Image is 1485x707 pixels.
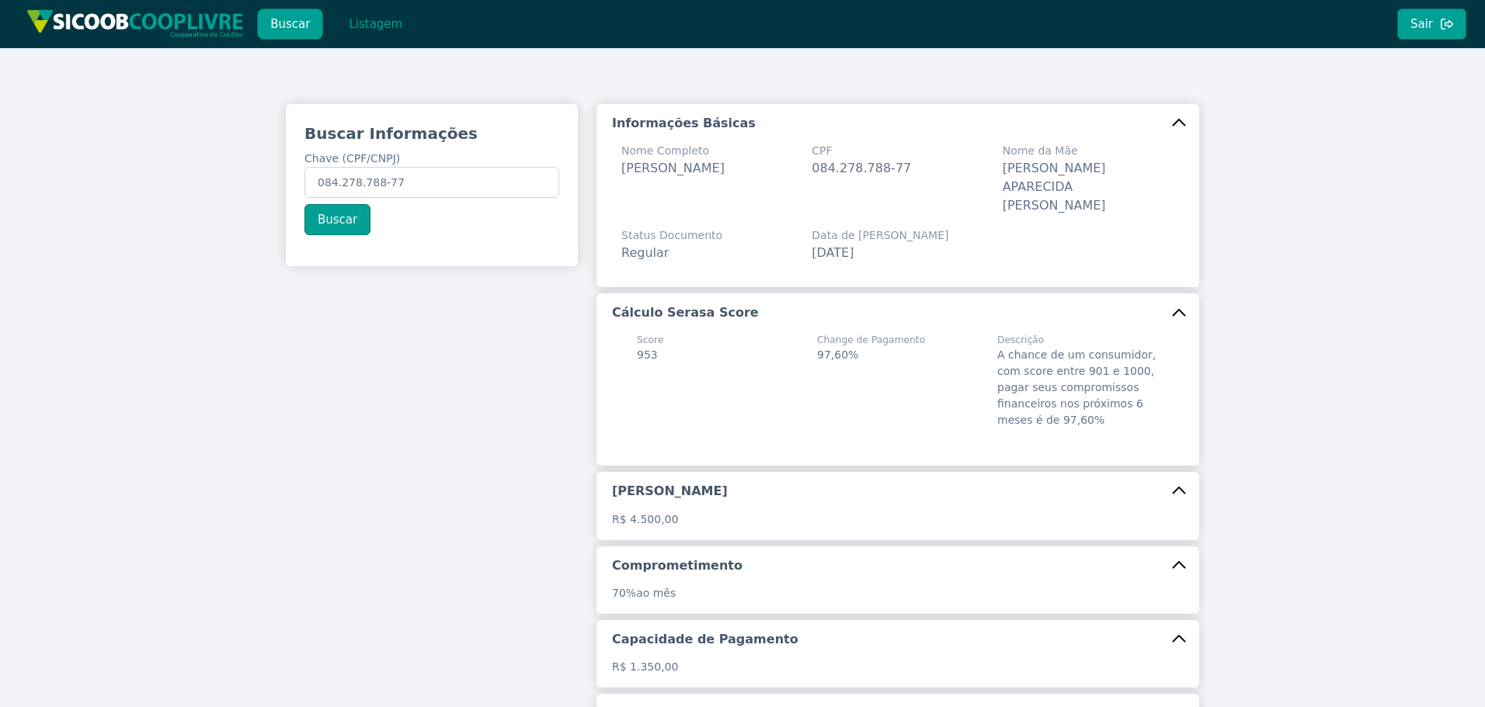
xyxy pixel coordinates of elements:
[812,227,948,244] span: Data de [PERSON_NAME]
[26,9,244,38] img: img/sicoob_cooplivre.png
[612,304,759,321] h5: Cálculo Serasa Score
[812,143,911,159] span: CPF
[637,333,663,347] span: Score
[612,631,798,648] h5: Capacidade de Pagamento
[596,546,1199,585] button: Comprometimento
[812,245,854,260] span: [DATE]
[596,620,1199,659] button: Capacidade de Pagamento
[336,9,416,40] button: Listagem
[596,472,1199,511] button: [PERSON_NAME]
[612,483,728,500] h5: [PERSON_NAME]
[304,167,559,198] input: Chave (CPF/CNPJ)
[257,9,323,40] button: Buscar
[637,348,658,361] span: 953
[596,104,1199,143] button: Informações Básicas
[621,161,725,175] span: [PERSON_NAME]
[621,143,725,159] span: Nome Completo
[596,293,1199,332] button: Cálculo Serasa Score
[304,123,559,144] h3: Buscar Informações
[1003,143,1174,159] span: Nome da Mãe
[612,513,678,525] span: R$ 4.500,00
[612,557,742,574] h5: Comprometimento
[1397,9,1466,40] button: Sair
[1003,161,1106,213] span: [PERSON_NAME] APARECIDA [PERSON_NAME]
[612,115,756,132] h5: Informações Básicas
[612,585,1184,601] p: ao mês
[612,587,636,599] span: 70%
[304,152,400,165] span: Chave (CPF/CNPJ)
[621,245,669,260] span: Regular
[817,333,925,347] span: Change de Pagamento
[997,333,1159,347] span: Descrição
[304,204,370,235] button: Buscar
[612,660,678,673] span: R$ 1.350,00
[997,348,1156,426] span: A chance de um consumidor, com score entre 901 e 1000, pagar seus compromissos financeiros nos pr...
[621,227,722,244] span: Status Documento
[817,348,858,361] span: 97,60%
[812,161,911,175] span: 084.278.788-77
